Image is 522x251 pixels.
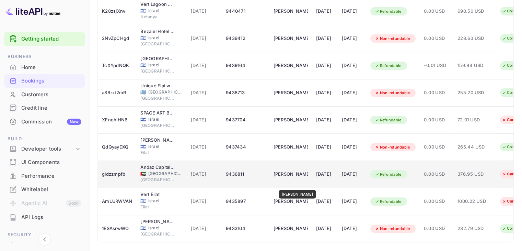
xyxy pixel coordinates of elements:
div: gidzzmpfb [102,169,132,180]
div: aSBrzt2mR [102,87,132,98]
span: Israel [140,144,146,149]
span: [GEOGRAPHIC_DATA] [148,89,183,95]
a: Whitelabel [4,183,85,196]
div: 9435897 [226,196,265,207]
a: Credit line [4,101,85,114]
button: Collapse navigation [38,233,51,245]
span: Israel [148,62,183,68]
span: [GEOGRAPHIC_DATA] [140,231,175,237]
div: GUY BEN ZVI [274,87,308,98]
div: CommissionNew [4,115,85,129]
div: Bezalel Hotel an Atlas Boutique [140,28,175,35]
div: Refundable [370,197,406,206]
span: -0.01 USD [424,62,449,69]
span: [DATE] [191,35,218,42]
div: [DATE] [342,169,362,180]
div: Credit line [21,104,81,112]
span: Israel [140,226,146,230]
div: Refundable [370,7,406,16]
span: [DATE] [191,171,218,178]
div: 9437434 [226,142,265,153]
div: UI Components [21,159,81,166]
span: 159.94 USD [457,62,492,69]
div: Non-refundable [370,34,415,43]
div: [DATE] [342,196,362,207]
span: 228.63 USD [457,35,492,42]
div: [DATE] [342,87,362,98]
span: Israel [148,143,183,150]
span: 232.79 USD [457,225,492,232]
span: [GEOGRAPHIC_DATA] [148,171,183,177]
div: TcXYpdNQK [102,60,132,71]
div: [DATE] [316,114,334,125]
div: 9439412 [226,33,265,44]
span: 72.01 USD [457,116,492,124]
div: 9439164 [226,60,265,71]
div: ELAD EHUD [274,60,308,71]
a: Getting started [21,35,81,43]
div: Credit line [4,101,85,115]
div: QdQyayDXQ [102,142,132,153]
div: Developer tools [21,145,74,153]
div: Refundable [370,62,406,70]
div: Andaz Capital Gate Abu Dhabi – a concept by Hyatt [140,164,175,171]
div: 9440471 [226,6,265,17]
span: Security [4,231,85,239]
div: Dan Panorama Jerusalem [140,218,175,225]
div: Bookings [4,74,85,88]
span: Netanya [140,14,175,20]
div: SPACE ART BOUTIQUE Downtown [140,110,175,117]
span: 0.00 USD [424,89,449,97]
span: Israel [140,63,146,67]
div: [DATE] [342,33,362,44]
div: API Logs [21,214,81,221]
div: Refundable [370,116,406,124]
div: [DATE] [342,60,362,71]
div: MICHAL OHAYON [274,6,308,17]
div: New [67,119,81,125]
div: Non-refundable [370,89,415,97]
span: [DATE] [191,89,218,97]
div: 9433104 [226,223,265,234]
span: [DATE] [191,198,218,205]
div: XFnohiHNB [102,114,132,125]
span: Israel [140,199,146,203]
div: [DATE] [316,196,334,207]
span: Israel [140,36,146,40]
div: API Logs [4,211,85,224]
div: MISHAEL MANGAMI [274,33,308,44]
span: Israel [148,35,183,41]
span: [DATE] [191,225,218,232]
div: Team management [21,241,81,249]
span: 0.00 USD [424,35,449,42]
span: 376.95 USD [457,171,492,178]
span: Israel [148,8,183,14]
span: Eilat [140,204,175,210]
span: [DATE] [191,116,218,124]
div: Whitelabel [4,183,85,196]
div: 1ESAsrwWO [102,223,132,234]
span: [DATE] [191,62,218,69]
a: Home [4,61,85,74]
span: Israel [148,225,183,231]
div: Refundable [370,170,406,179]
a: Customers [4,88,85,101]
div: Performance [21,172,81,180]
span: 690.50 USD [457,8,492,15]
div: Customers [21,91,81,99]
span: Build [4,135,85,143]
span: 1000.22 USD [457,198,492,205]
span: [GEOGRAPHIC_DATA] [140,122,175,129]
div: [DATE] [316,169,334,180]
div: UI Components [4,156,85,169]
div: Performance [4,170,85,183]
a: API Logs [4,211,85,223]
span: Eilat [140,150,175,156]
a: UI Components [4,156,85,168]
span: Greece [140,90,146,95]
span: Israel [140,9,146,13]
div: [DATE] [342,6,362,17]
div: Unique Flat with Sea View at Edem Beach - A Seafront Property by Athenian Homes [140,83,175,89]
a: Performance [4,170,85,182]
